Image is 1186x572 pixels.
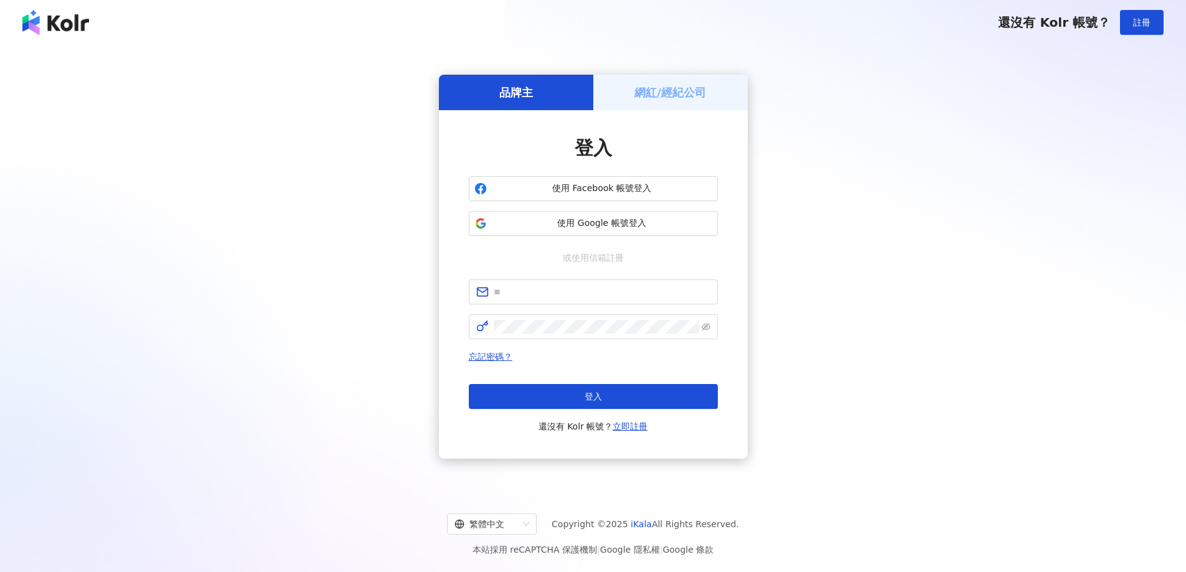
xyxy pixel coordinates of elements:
[613,421,647,431] a: 立即註冊
[585,391,602,401] span: 登入
[469,384,718,409] button: 登入
[539,419,648,434] span: 還沒有 Kolr 帳號？
[662,545,713,555] a: Google 條款
[22,10,89,35] img: logo
[469,176,718,201] button: 使用 Facebook 帳號登入
[660,545,663,555] span: |
[492,217,712,230] span: 使用 Google 帳號登入
[469,352,512,362] a: 忘記密碼？
[631,519,652,529] a: iKala
[597,545,600,555] span: |
[1133,17,1151,27] span: 註冊
[1120,10,1164,35] button: 註冊
[600,545,660,555] a: Google 隱私權
[575,137,612,159] span: 登入
[499,85,533,100] h5: 品牌主
[554,251,633,265] span: 或使用信箱註冊
[492,182,712,195] span: 使用 Facebook 帳號登入
[634,85,706,100] h5: 網紅/經紀公司
[552,517,739,532] span: Copyright © 2025 All Rights Reserved.
[473,542,713,557] span: 本站採用 reCAPTCHA 保護機制
[469,211,718,236] button: 使用 Google 帳號登入
[702,322,710,331] span: eye-invisible
[454,514,518,534] div: 繁體中文
[998,15,1110,30] span: 還沒有 Kolr 帳號？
